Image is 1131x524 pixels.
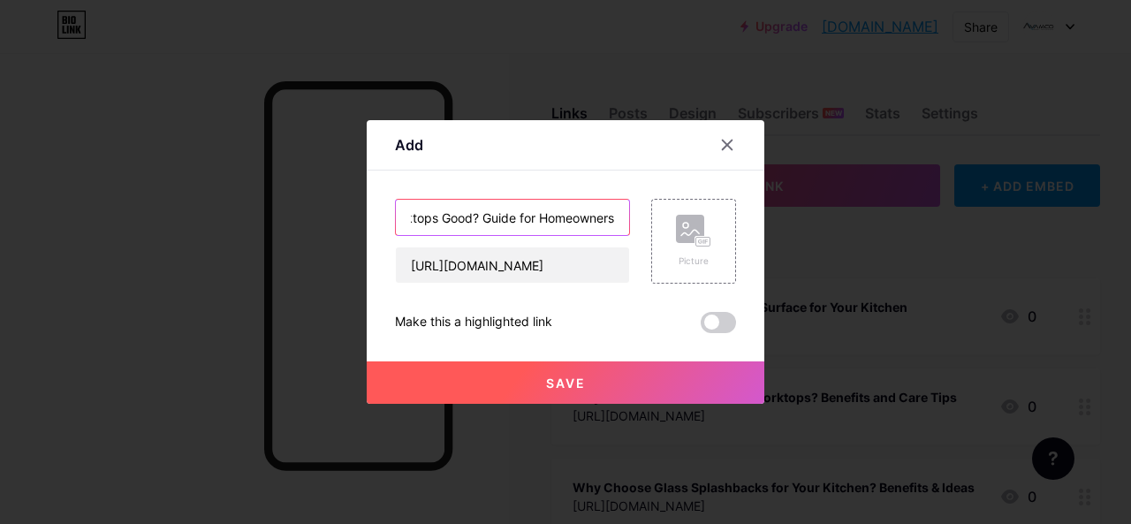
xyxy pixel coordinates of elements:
span: Save [546,376,586,391]
input: URL [396,247,629,283]
div: Make this a highlighted link [395,312,552,333]
button: Save [367,361,764,404]
div: Add [395,134,423,156]
input: Title [396,200,629,235]
div: Picture [676,254,711,268]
